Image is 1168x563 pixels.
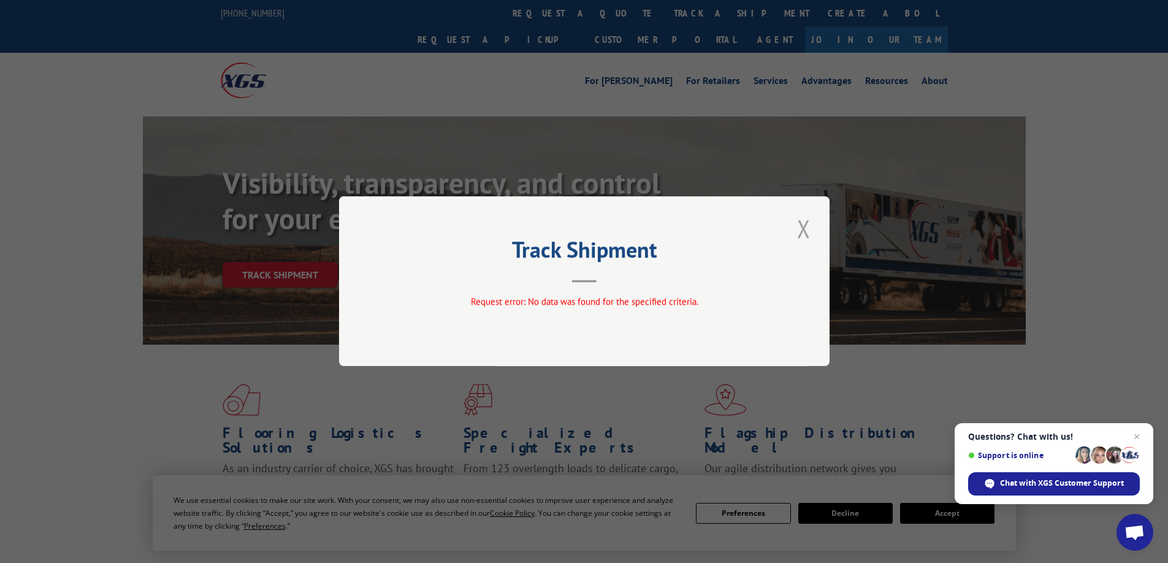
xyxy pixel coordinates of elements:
span: Chat with XGS Customer Support [968,472,1140,496]
span: Request error: No data was found for the specified criteria. [470,296,698,308]
a: Open chat [1116,514,1153,551]
button: Close modal [793,212,814,245]
h2: Track Shipment [400,241,768,264]
span: Chat with XGS Customer Support [1000,478,1124,489]
span: Questions? Chat with us! [968,432,1140,442]
span: Support is online [968,451,1071,460]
